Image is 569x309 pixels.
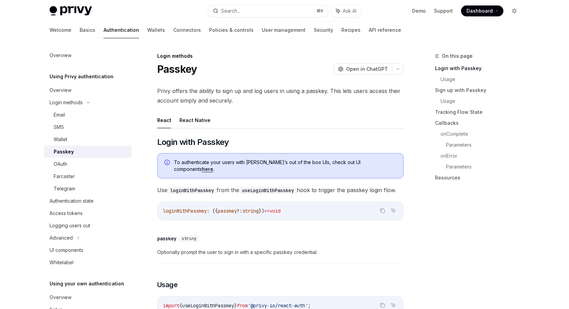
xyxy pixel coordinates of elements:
div: Logging users out [50,221,90,230]
div: Access tokens [50,209,83,217]
span: useLoginWithPasskey [182,303,234,309]
a: Welcome [50,22,71,38]
button: Toggle dark mode [509,5,520,16]
span: string [182,236,196,241]
a: Access tokens [44,207,132,219]
div: Telegram [54,185,75,193]
a: Authentication state [44,195,132,207]
code: useLoginWithPasskey [239,187,297,194]
a: Logging users out [44,219,132,232]
button: Copy the contents from the code block [378,206,387,215]
span: Privy offers the ability to sign up and log users in using a passkey. This lets users access thei... [157,86,404,105]
button: Ask AI [331,5,361,17]
a: Callbacks [435,118,525,129]
a: Overview [44,84,132,96]
div: OAuth [54,160,67,168]
div: Login methods [157,53,404,59]
div: Overview [50,293,71,301]
a: User management [262,22,306,38]
a: Authentication [104,22,139,38]
div: passkey [157,235,176,242]
span: string [242,208,259,214]
a: Email [44,109,132,121]
a: Recipes [341,22,361,38]
a: Usage [441,96,525,107]
span: ?: [237,208,242,214]
span: from [237,303,248,309]
div: Farcaster [54,172,75,180]
a: API reference [369,22,401,38]
a: Whitelabel [44,256,132,269]
button: React Native [179,112,211,128]
div: UI components [50,246,83,254]
a: onComplete [441,129,525,139]
span: } [234,303,237,309]
span: To authenticate your users with [PERSON_NAME]’s out of the box UIs, check out UI components . [174,159,396,173]
div: Overview [50,51,71,59]
div: Wallet [54,135,67,144]
a: Overview [44,291,132,304]
a: Connectors [173,22,201,38]
span: import [163,303,179,309]
div: Overview [50,86,71,94]
a: Security [314,22,333,38]
span: On this page [442,52,473,60]
a: Login with Passkey [435,63,525,74]
a: Sign up with Passkey [435,85,525,96]
a: OAuth [44,158,132,170]
button: Ask AI [389,206,398,215]
a: Demo [412,8,426,14]
span: : ({ [207,208,218,214]
span: ⌘ K [316,8,324,14]
a: UI components [44,244,132,256]
a: Parameters [446,161,525,172]
span: Login with Passkey [157,137,229,148]
span: passkey [218,208,237,214]
a: SMS [44,121,132,133]
a: onError [441,150,525,161]
a: Farcaster [44,170,132,183]
a: Resources [435,172,525,183]
span: '@privy-io/react-auth' [248,303,308,309]
div: Email [54,111,65,119]
span: Optionally prompt the user to sign in with a specific passkey credential. [157,248,404,256]
a: Passkey [44,146,132,158]
a: Basics [80,22,95,38]
span: ; [308,303,311,309]
a: Parameters [446,139,525,150]
a: Wallets [147,22,165,38]
img: light logo [50,6,92,16]
span: loginWithPasskey [163,208,207,214]
a: Overview [44,49,132,62]
span: }) [259,208,264,214]
div: Passkey [54,148,74,156]
div: Login methods [50,98,83,107]
button: React [157,112,171,128]
h1: Passkey [157,63,197,75]
span: { [179,303,182,309]
h5: Using your own authentication [50,280,124,288]
code: loginWithPasskey [167,187,217,194]
div: Authentication state [50,197,94,205]
div: Whitelabel [50,258,73,267]
h5: Using Privy authentication [50,72,113,81]
a: Telegram [44,183,132,195]
span: Use from the hook to trigger the passkey login flow. [157,185,404,195]
button: Open in ChatGPT [334,63,392,75]
span: Dashboard [466,8,493,14]
div: Search... [221,7,240,15]
span: Usage [157,280,178,290]
span: void [270,208,281,214]
span: Open in ChatGPT [346,66,388,72]
a: here [202,166,213,172]
a: Usage [441,74,525,85]
span: => [264,208,270,214]
button: Search...⌘K [208,5,328,17]
a: Tracking Flow State [435,107,525,118]
a: Wallet [44,133,132,146]
svg: Info [164,160,171,166]
div: SMS [54,123,64,131]
a: Dashboard [461,5,503,16]
div: Advanced [50,234,73,242]
a: Policies & controls [209,22,254,38]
